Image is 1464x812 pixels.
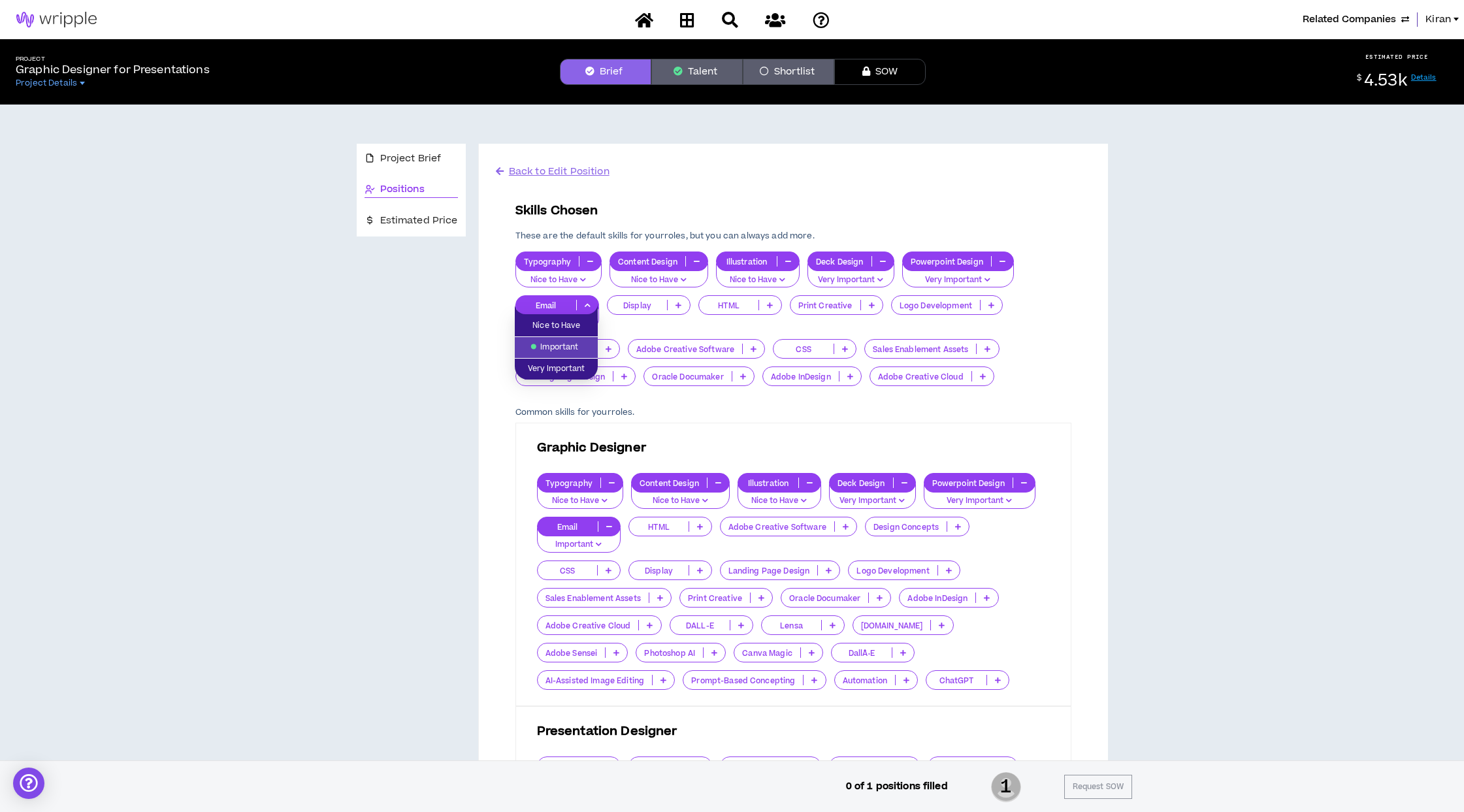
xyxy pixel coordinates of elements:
[900,593,975,603] p: Adobe InDesign
[865,344,976,354] p: Sales Enablement Assets
[651,59,743,85] button: Talent
[853,621,931,630] p: [DOMAIN_NAME]
[380,182,425,197] span: Positions
[716,263,800,288] button: Nice to Have
[545,495,615,507] p: Nice to Have
[629,566,689,576] p: Display
[830,478,893,488] p: Deck Design
[1303,12,1409,27] button: Related Companies
[509,165,610,178] span: Back to Edit Position
[721,566,818,576] p: Landing Page Design
[629,522,689,532] p: HTML
[790,300,860,310] p: Print Creative
[743,59,834,85] button: Shortlist
[911,274,1005,286] p: Very Important
[608,300,668,310] p: Display
[16,56,210,63] h5: Project
[807,263,894,288] button: Very Important
[1064,775,1132,799] button: Request SOW
[524,274,593,286] p: Nice to Have
[1357,73,1361,84] sup: $
[870,372,971,382] p: Adobe Creative Cloud
[1365,53,1429,61] p: ESTIMATED PRICE
[644,372,731,382] p: Oracle Documaker
[537,723,1050,741] p: Presentation Designer
[515,263,602,288] button: Nice to Have
[763,372,839,382] p: Adobe InDesign
[717,257,777,267] p: Illustration
[640,495,721,507] p: Nice to Have
[1303,12,1396,27] span: Related Companies
[781,593,868,603] p: Oracle Documaker
[545,539,612,551] p: Important
[560,59,651,85] button: Brief
[538,478,600,488] p: Typography
[537,439,1050,457] p: Graphic Designer
[380,214,458,228] span: Estimated Price
[538,621,639,630] p: Adobe Creative Cloud
[636,648,703,658] p: Photoshop AI
[538,593,649,603] p: Sales Enablement Assets
[538,566,598,576] p: CSS
[538,648,606,658] p: Adobe Sensei
[631,484,730,509] button: Nice to Have
[610,263,708,288] button: Nice to Have
[924,478,1013,488] p: Powerpoint Design
[924,484,1035,509] button: Very Important
[903,257,991,267] p: Powerpoint Design
[892,300,980,310] p: Logo Development
[816,274,886,286] p: Very Important
[515,202,1071,220] p: Skills Chosen
[516,300,576,310] p: Email
[838,495,907,507] p: Very Important
[721,522,834,532] p: Adobe Creative Software
[699,300,759,310] p: HTML
[991,771,1021,804] span: 1
[835,675,895,685] p: Automation
[537,484,623,509] button: Nice to Have
[16,78,77,88] span: Project Details
[926,675,986,685] p: ChatGPT
[734,648,800,658] p: Canva Magic
[738,484,821,509] button: Nice to Have
[866,522,947,532] p: Design Concepts
[515,231,1071,241] p: These are the default skills for your roles , but you can always add more.
[523,319,590,333] span: Nice to Have
[932,495,1027,507] p: Very Important
[808,257,871,267] p: Deck Design
[538,675,653,685] p: AI-Assisted Image Editing
[670,621,730,630] p: DALL-E
[902,263,1014,288] button: Very Important
[724,274,791,286] p: Nice to Have
[1425,12,1451,27] span: Kiran
[515,407,1071,417] p: Common skills for your roles .
[1411,73,1437,82] a: Details
[683,675,803,685] p: Prompt-Based Concepting
[680,593,750,603] p: Print Creative
[610,257,685,267] p: Content Design
[628,344,742,354] p: Adobe Creative Software
[13,768,44,799] div: Open Intercom Messenger
[380,152,442,166] span: Project Brief
[538,522,598,532] p: Email
[738,478,798,488] p: Illustration
[16,62,210,78] p: Graphic Designer for Presentations
[849,566,937,576] p: Logo Development
[516,257,579,267] p: Typography
[523,362,590,376] span: Very Important
[495,163,611,180] a: Back to Edit Position
[832,648,892,658] p: DallÂ·E
[537,528,621,553] button: Important
[773,344,834,354] p: CSS
[746,495,813,507] p: Nice to Have
[1364,69,1407,92] span: 4.53k
[762,621,822,630] p: Lensa
[829,484,916,509] button: Very Important
[523,340,590,355] span: Important
[834,59,926,85] button: SOW
[618,274,700,286] p: Nice to Have
[632,478,707,488] p: Content Design
[846,779,948,794] p: 0 of 1 positions filled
